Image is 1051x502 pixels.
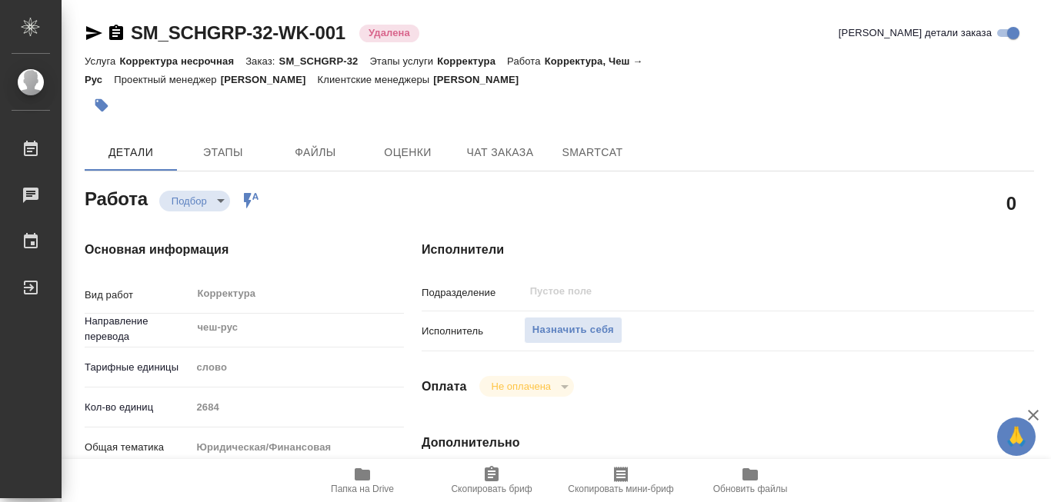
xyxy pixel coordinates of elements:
a: SM_SCHGRP-32-WK-001 [131,22,345,43]
p: Заказ: [245,55,279,67]
span: Назначить себя [532,321,614,339]
p: Проектный менеджер [114,74,220,85]
button: Обновить файлы [686,459,815,502]
h2: 0 [1006,190,1016,216]
p: Корректура несрочная [119,55,245,67]
span: 🙏 [1003,421,1029,453]
p: Удалена [369,25,410,41]
h2: Работа [85,184,148,211]
input: Пустое поле [191,396,404,418]
p: Клиентские менеджеры [318,74,434,85]
p: [PERSON_NAME] [221,74,318,85]
p: Этапы услуги [369,55,437,67]
span: Скопировать мини-бриф [568,484,673,494]
h4: Дополнительно [422,434,1034,452]
span: [PERSON_NAME] детали заказа [839,25,992,41]
button: Не оплачена [487,380,556,393]
p: Работа [507,55,545,67]
h4: Оплата [422,377,467,396]
span: Папка на Drive [331,484,394,494]
p: Корректура [437,55,507,67]
p: Направление перевода [85,314,191,344]
p: SM_SCHGRP-32 [279,55,370,67]
input: Пустое поле [529,282,947,301]
span: Чат заказа [463,143,537,162]
h4: Основная информация [85,241,360,259]
button: Скопировать мини-бриф [556,459,686,502]
span: Скопировать бриф [451,484,532,494]
button: Назначить себя [524,317,622,344]
p: Исполнитель [422,324,524,339]
button: Подбор [167,194,212,208]
button: Скопировать ссылку для ЯМессенджера [85,24,103,42]
button: Добавить тэг [85,88,118,122]
span: Оценки [371,143,445,162]
div: Юридическая/Финансовая [191,434,404,460]
span: Файлы [279,143,352,162]
span: SmartCat [556,143,629,162]
p: Общая тематика [85,440,191,455]
span: Обновить файлы [713,484,788,494]
button: 🙏 [997,417,1036,456]
p: Подразделение [422,285,524,301]
div: Подбор [159,191,230,211]
button: Скопировать ссылку [107,24,125,42]
button: Скопировать бриф [427,459,556,502]
span: Этапы [186,143,260,162]
div: слово [191,354,404,381]
h4: Исполнители [422,241,1034,259]
div: Подбор [479,376,574,397]
p: Тарифные единицы [85,360,191,375]
p: [PERSON_NAME] [433,74,530,85]
p: Услуга [85,55,119,67]
p: Кол-во единиц [85,400,191,415]
p: Вид работ [85,288,191,303]
button: Папка на Drive [298,459,427,502]
span: Детали [94,143,168,162]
